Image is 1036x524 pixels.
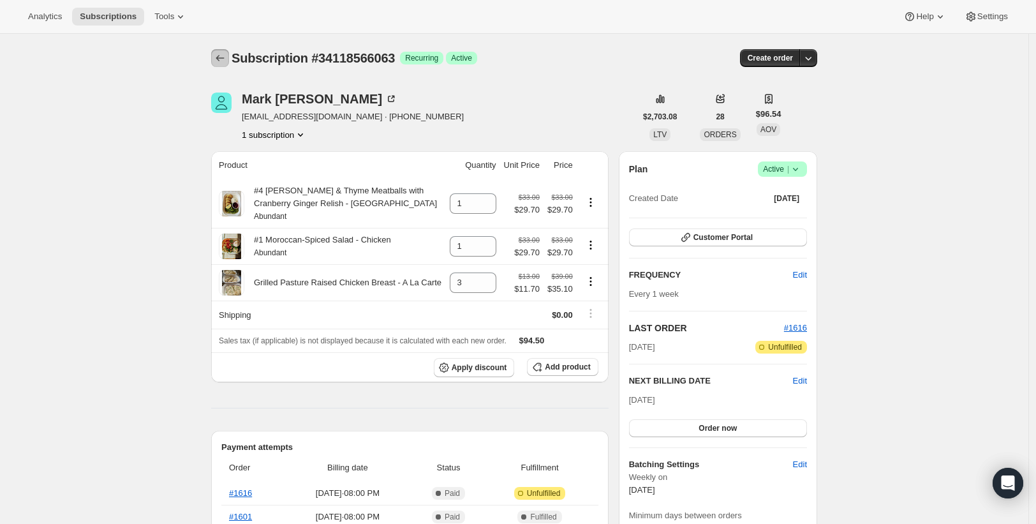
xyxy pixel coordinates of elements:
[740,49,801,67] button: Create order
[80,11,137,22] span: Subscriptions
[219,336,507,345] span: Sales tax (if applicable) is not displayed because it is calculated with each new order.
[581,195,601,209] button: Product actions
[629,375,793,387] h2: NEXT BILLING DATE
[527,358,598,376] button: Add product
[763,163,802,176] span: Active
[957,8,1016,26] button: Settings
[768,342,802,352] span: Unfulfilled
[221,454,283,482] th: Order
[552,273,573,280] small: $39.00
[530,512,556,522] span: Fulfilled
[993,468,1023,498] div: Open Intercom Messenger
[154,11,174,22] span: Tools
[629,192,678,205] span: Created Date
[527,488,561,498] span: Unfulfilled
[242,110,464,123] span: [EMAIL_ADDRESS][DOMAIN_NAME] · [PHONE_NUMBER]
[774,193,799,204] span: [DATE]
[287,511,408,523] span: [DATE] · 08:00 PM
[785,454,815,475] button: Edit
[629,269,793,281] h2: FREQUENCY
[756,108,781,121] span: $96.54
[693,232,753,243] span: Customer Portal
[708,108,732,126] button: 28
[519,336,545,345] span: $94.50
[500,151,544,179] th: Unit Price
[544,151,577,179] th: Price
[552,236,573,244] small: $33.00
[519,236,540,244] small: $33.00
[451,53,472,63] span: Active
[552,310,573,320] span: $0.00
[629,322,784,334] h2: LAST ORDER
[629,471,807,484] span: Weekly on
[784,322,807,334] button: #1616
[766,190,807,207] button: [DATE]
[72,8,144,26] button: Subscriptions
[793,269,807,281] span: Edit
[581,306,601,320] button: Shipping actions
[629,289,679,299] span: Every 1 week
[629,419,807,437] button: Order now
[287,461,408,474] span: Billing date
[416,461,482,474] span: Status
[519,273,540,280] small: $13.00
[405,53,438,63] span: Recurring
[20,8,70,26] button: Analytics
[244,234,391,259] div: #1 Moroccan-Spiced Salad - Chicken
[704,130,736,139] span: ORDERS
[784,323,807,333] a: #1616
[785,265,815,285] button: Edit
[629,458,793,471] h6: Batching Settings
[787,164,789,174] span: |
[552,193,573,201] small: $33.00
[629,485,655,495] span: [DATE]
[211,151,446,179] th: Product
[748,53,793,63] span: Create order
[232,51,395,65] span: Subscription #34118566063
[896,8,954,26] button: Help
[244,184,442,223] div: #4 [PERSON_NAME] & Thyme Meatballs with Cranberry Ginger Relish - [GEOGRAPHIC_DATA]
[211,301,446,329] th: Shipping
[254,248,286,257] small: Abundant
[221,441,598,454] h2: Payment attempts
[629,228,807,246] button: Customer Portal
[514,246,540,259] span: $29.70
[514,283,540,296] span: $11.70
[514,204,540,216] span: $29.70
[699,423,737,433] span: Order now
[446,151,500,179] th: Quantity
[629,395,655,405] span: [DATE]
[793,375,807,387] button: Edit
[793,458,807,471] span: Edit
[716,112,724,122] span: 28
[244,276,441,289] div: Grilled Pasture Raised Chicken Breast - A La Carte
[547,204,573,216] span: $29.70
[581,274,601,288] button: Product actions
[629,163,648,176] h2: Plan
[229,512,252,521] a: #1601
[434,358,515,377] button: Apply discount
[211,49,229,67] button: Subscriptions
[977,11,1008,22] span: Settings
[653,130,667,139] span: LTV
[581,238,601,252] button: Product actions
[211,93,232,113] span: Mark Haack
[760,125,776,134] span: AOV
[547,246,573,259] span: $29.70
[643,112,677,122] span: $2,703.08
[28,11,62,22] span: Analytics
[629,509,807,522] span: Minimum days between orders
[254,212,286,221] small: Abundant
[489,461,590,474] span: Fulfillment
[519,193,540,201] small: $33.00
[545,362,590,372] span: Add product
[229,488,252,498] a: #1616
[242,93,397,105] div: Mark [PERSON_NAME]
[452,363,507,373] span: Apply discount
[916,11,933,22] span: Help
[445,488,460,498] span: Paid
[635,108,685,126] button: $2,703.08
[547,283,573,296] span: $35.10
